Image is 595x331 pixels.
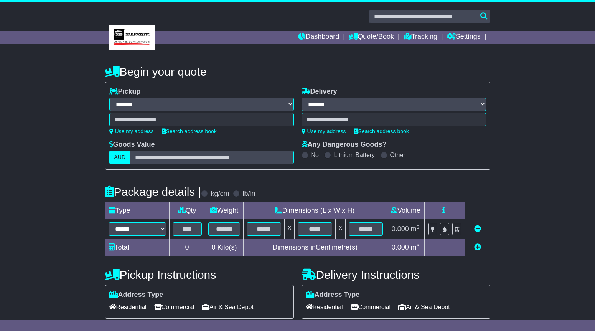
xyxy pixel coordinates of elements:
[298,31,339,44] a: Dashboard
[169,202,205,219] td: Qty
[109,25,155,50] img: MBE Malvern
[302,268,490,281] h4: Delivery Instructions
[109,291,163,299] label: Address Type
[202,301,254,313] span: Air & Sea Depot
[392,225,409,233] span: 0.000
[302,141,387,149] label: Any Dangerous Goods?
[404,31,437,44] a: Tracking
[244,239,386,256] td: Dimensions in Centimetre(s)
[105,185,201,198] h4: Package details |
[390,151,405,159] label: Other
[109,88,141,96] label: Pickup
[205,239,244,256] td: Kilo(s)
[302,88,337,96] label: Delivery
[351,301,391,313] span: Commercial
[311,151,319,159] label: No
[306,291,360,299] label: Address Type
[162,128,217,134] a: Search address book
[474,243,481,251] a: Add new item
[109,141,155,149] label: Goods Value
[411,225,420,233] span: m
[105,268,294,281] h4: Pickup Instructions
[105,239,169,256] td: Total
[211,190,229,198] label: kg/cm
[285,219,295,239] td: x
[105,202,169,219] td: Type
[109,128,154,134] a: Use my address
[411,243,420,251] span: m
[447,31,481,44] a: Settings
[354,128,409,134] a: Search address book
[306,301,343,313] span: Residential
[334,151,375,159] label: Lithium Battery
[205,202,244,219] td: Weight
[417,243,420,248] sup: 3
[398,301,450,313] span: Air & Sea Depot
[349,31,394,44] a: Quote/Book
[154,301,194,313] span: Commercial
[474,225,481,233] a: Remove this item
[211,243,215,251] span: 0
[392,243,409,251] span: 0.000
[169,239,205,256] td: 0
[109,301,147,313] span: Residential
[335,219,345,239] td: x
[242,190,255,198] label: lb/in
[109,151,131,164] label: AUD
[302,128,346,134] a: Use my address
[417,224,420,230] sup: 3
[386,202,425,219] td: Volume
[105,65,490,78] h4: Begin your quote
[244,202,386,219] td: Dimensions (L x W x H)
